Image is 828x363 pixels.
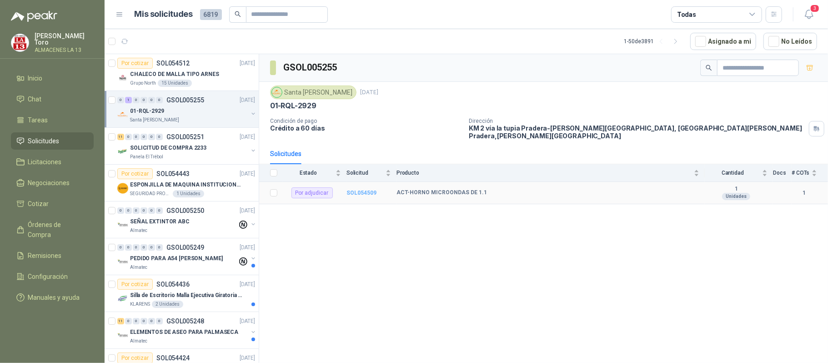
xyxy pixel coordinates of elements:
[117,97,124,103] div: 0
[28,157,62,167] span: Licitaciones
[792,170,810,176] span: # COTs
[117,244,124,251] div: 0
[11,34,29,51] img: Company Logo
[346,170,384,176] span: Solicitud
[117,330,128,341] img: Company Logo
[125,318,132,324] div: 0
[11,289,94,306] a: Manuales y ayuda
[469,118,805,124] p: Dirección
[235,11,241,17] span: search
[117,257,128,267] img: Company Logo
[270,118,462,124] p: Condición de pago
[148,207,155,214] div: 0
[35,47,94,53] p: ALMACENES LA 13
[156,244,163,251] div: 0
[346,164,396,182] th: Solicitud
[117,58,153,69] div: Por cotizar
[117,134,124,140] div: 11
[141,318,147,324] div: 0
[11,268,94,285] a: Configuración
[173,190,204,197] div: 1 Unidades
[272,87,282,97] img: Company Logo
[148,97,155,103] div: 0
[11,216,94,243] a: Órdenes de Compra
[240,170,255,178] p: [DATE]
[130,338,147,345] p: Almatec
[11,195,94,212] a: Cotizar
[156,97,163,103] div: 0
[152,301,183,308] div: 2 Unidades
[11,111,94,129] a: Tareas
[773,164,792,182] th: Docs
[130,217,190,226] p: SEÑAL EXTINTOR ABC
[28,178,70,188] span: Negociaciones
[156,281,190,287] p: SOL054436
[130,80,156,87] p: Grupo North
[11,11,57,22] img: Logo peakr
[117,279,153,290] div: Por cotizar
[148,318,155,324] div: 0
[130,144,206,152] p: SOLICITUD DE COMPRA 2233
[130,328,238,337] p: ELEMENTOS DE ASEO PARA PALMASECA
[283,60,338,75] h3: GSOL005255
[133,244,140,251] div: 0
[141,97,147,103] div: 0
[11,247,94,264] a: Remisiones
[130,153,163,161] p: Panela El Trébol
[690,33,756,50] button: Asignado a mi
[283,170,334,176] span: Estado
[792,164,828,182] th: # COTs
[117,207,124,214] div: 0
[396,164,705,182] th: Producto
[125,97,132,103] div: 1
[148,244,155,251] div: 0
[11,153,94,171] a: Licitaciones
[117,72,128,83] img: Company Logo
[28,251,62,261] span: Remisiones
[706,65,712,71] span: search
[117,220,128,231] img: Company Logo
[117,316,257,345] a: 11 0 0 0 0 0 GSOL005248[DATE] Company LogoELEMENTOS DE ASEO PARA PALMASECAAlmatec
[156,60,190,66] p: SOL054512
[792,189,817,197] b: 1
[28,220,85,240] span: Órdenes de Compra
[677,10,696,20] div: Todas
[141,134,147,140] div: 0
[133,97,140,103] div: 0
[117,95,257,124] a: 0 1 0 0 0 0 GSOL005255[DATE] Company Logo01-RQL-2929Santa [PERSON_NAME]
[125,207,132,214] div: 0
[240,317,255,326] p: [DATE]
[240,207,255,215] p: [DATE]
[11,174,94,192] a: Negociaciones
[166,244,204,251] p: GSOL005249
[28,73,43,83] span: Inicio
[722,193,750,200] div: Unidades
[135,8,193,21] h1: Mis solicitudes
[130,70,219,79] p: CHALECO DE MALLA TIPO ARNES
[240,280,255,289] p: [DATE]
[130,264,147,271] p: Almatec
[270,86,356,99] div: Santa [PERSON_NAME]
[28,272,68,282] span: Configuración
[117,109,128,120] img: Company Logo
[117,168,153,179] div: Por cotizar
[156,134,163,140] div: 0
[240,96,255,105] p: [DATE]
[156,318,163,324] div: 0
[141,207,147,214] div: 0
[130,254,223,263] p: PEDIDO PARA A54 [PERSON_NAME]
[125,244,132,251] div: 0
[105,275,259,312] a: Por cotizarSOL054436[DATE] Company LogoSilla de Escritorio Malla Ejecutiva Giratoria Cromada con ...
[200,9,222,20] span: 6819
[469,124,805,140] p: KM 2 vía la tupia Pradera-[PERSON_NAME][GEOGRAPHIC_DATA], [GEOGRAPHIC_DATA][PERSON_NAME] Pradera ...
[283,164,346,182] th: Estado
[117,318,124,324] div: 11
[346,190,376,196] a: SOL054509
[117,242,257,271] a: 0 0 0 0 0 0 GSOL005249[DATE] Company LogoPEDIDO PARA A54 [PERSON_NAME]Almatec
[133,134,140,140] div: 0
[705,164,773,182] th: Cantidad
[240,354,255,363] p: [DATE]
[156,171,190,177] p: SOL054443
[158,80,192,87] div: 15 Unidades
